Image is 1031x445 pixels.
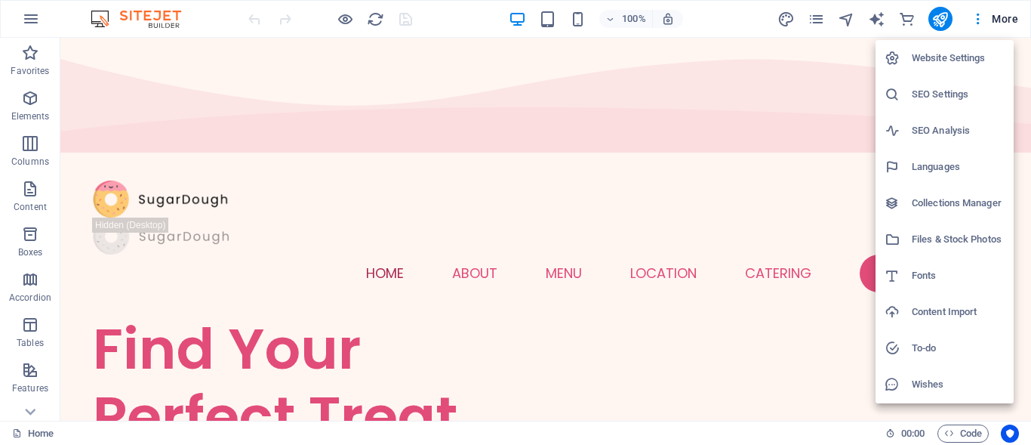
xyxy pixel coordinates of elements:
[912,122,1005,140] h6: SEO Analysis
[912,158,1005,176] h6: Languages
[912,85,1005,104] h6: SEO Settings
[912,375,1005,394] h6: Wishes
[912,267,1005,285] h6: Fonts
[912,49,1005,67] h6: Website Settings
[912,194,1005,212] h6: Collections Manager
[912,230,1005,249] h6: Files & Stock Photos
[912,339,1005,357] h6: To-do
[912,303,1005,321] h6: Content Import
